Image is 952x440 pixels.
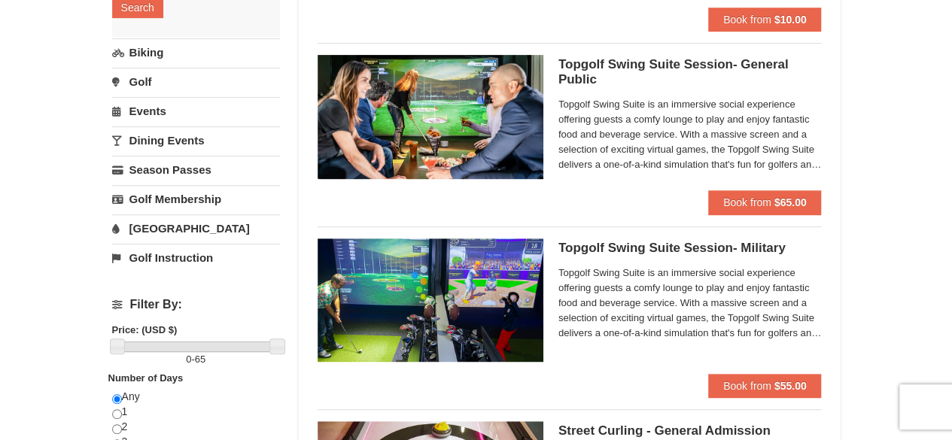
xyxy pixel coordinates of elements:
[112,352,280,367] label: -
[558,423,822,438] h5: Street Curling - General Admission
[112,244,280,272] a: Golf Instruction
[318,55,543,178] img: 19664770-17-d333e4c3.jpg
[708,374,822,398] button: Book from $55.00
[112,214,280,242] a: [GEOGRAPHIC_DATA]
[186,354,191,365] span: 0
[723,196,771,208] span: Book from
[112,185,280,213] a: Golf Membership
[108,372,184,384] strong: Number of Days
[112,68,280,96] a: Golf
[112,97,280,125] a: Events
[558,57,822,87] h5: Topgolf Swing Suite Session- General Public
[774,14,807,26] strong: $10.00
[774,380,807,392] strong: $55.00
[112,126,280,154] a: Dining Events
[708,190,822,214] button: Book from $65.00
[708,8,822,32] button: Book from $10.00
[558,241,822,256] h5: Topgolf Swing Suite Session- Military
[558,97,822,172] span: Topgolf Swing Suite is an immersive social experience offering guests a comfy lounge to play and ...
[112,38,280,66] a: Biking
[723,380,771,392] span: Book from
[112,156,280,184] a: Season Passes
[318,238,543,362] img: 19664770-40-fe46a84b.jpg
[723,14,771,26] span: Book from
[112,324,178,335] strong: Price: (USD $)
[774,196,807,208] strong: $65.00
[558,266,822,341] span: Topgolf Swing Suite is an immersive social experience offering guests a comfy lounge to play and ...
[112,298,280,311] h4: Filter By:
[195,354,205,365] span: 65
